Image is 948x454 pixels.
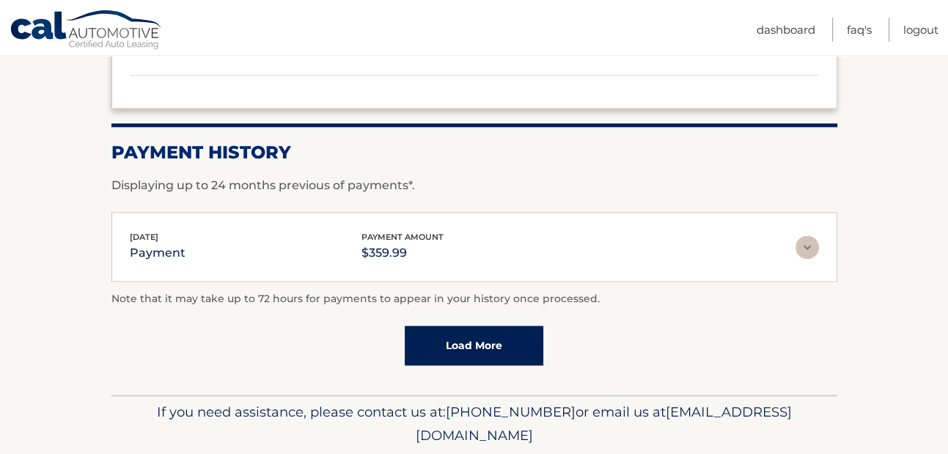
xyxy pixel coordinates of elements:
[361,243,444,263] p: $359.99
[10,10,163,52] a: Cal Automotive
[361,232,444,242] span: payment amount
[405,326,543,365] a: Load More
[111,290,837,308] p: Note that it may take up to 72 hours for payments to appear in your history once processed.
[130,232,158,242] span: [DATE]
[757,18,815,42] a: Dashboard
[121,400,828,447] p: If you need assistance, please contact us at: or email us at
[111,142,837,164] h2: Payment History
[446,403,576,420] span: [PHONE_NUMBER]
[903,18,938,42] a: Logout
[130,243,185,263] p: payment
[111,177,837,194] p: Displaying up to 24 months previous of payments*.
[795,235,819,259] img: accordion-rest.svg
[847,18,872,42] a: FAQ's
